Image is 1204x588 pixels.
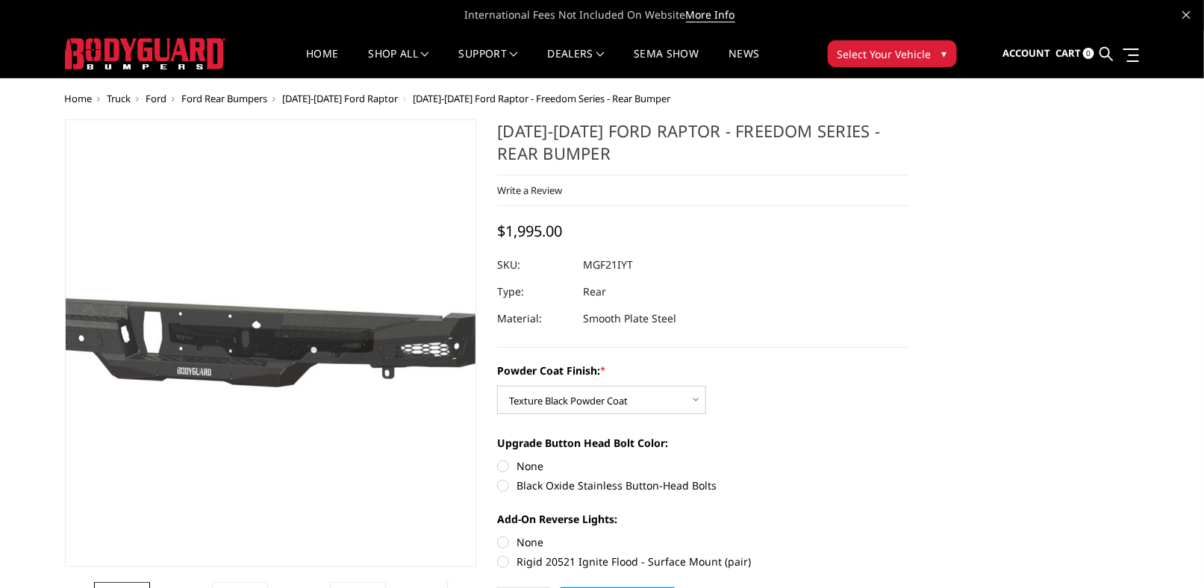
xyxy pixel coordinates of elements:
[497,435,909,451] label: Upgrade Button Head Bolt Color:
[459,49,518,78] a: Support
[65,119,477,567] a: 2021-2025 Ford Raptor - Freedom Series - Rear Bumper
[497,305,572,332] dt: Material:
[182,92,268,105] a: Ford Rear Bumpers
[634,49,699,78] a: SEMA Show
[548,49,605,78] a: Dealers
[729,49,759,78] a: News
[414,92,671,105] span: [DATE]-[DATE] Ford Raptor - Freedom Series - Rear Bumper
[1055,34,1094,74] a: Cart 0
[306,49,338,78] a: Home
[1002,34,1050,74] a: Account
[146,92,167,105] a: Ford
[497,278,572,305] dt: Type:
[497,458,909,474] label: None
[65,92,93,105] a: Home
[283,92,399,105] a: [DATE]-[DATE] Ford Raptor
[497,534,909,550] label: None
[497,119,909,175] h1: [DATE]-[DATE] Ford Raptor - Freedom Series - Rear Bumper
[828,40,957,67] button: Select Your Vehicle
[583,305,676,332] dd: Smooth Plate Steel
[1055,46,1081,60] span: Cart
[497,251,572,278] dt: SKU:
[369,49,429,78] a: shop all
[497,478,909,493] label: Black Oxide Stainless Button-Head Bolts
[1002,46,1050,60] span: Account
[942,46,947,61] span: ▾
[65,38,225,69] img: BODYGUARD BUMPERS
[107,92,131,105] a: Truck
[838,46,932,62] span: Select Your Vehicle
[497,184,562,197] a: Write a Review
[583,278,606,305] dd: Rear
[497,511,909,527] label: Add-On Reverse Lights:
[686,7,735,22] a: More Info
[1083,48,1094,59] span: 0
[497,221,562,241] span: $1,995.00
[583,251,633,278] dd: MGF21IYT
[497,363,909,378] label: Powder Coat Finish:
[497,554,909,569] label: Rigid 20521 Ignite Flood - Surface Mount (pair)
